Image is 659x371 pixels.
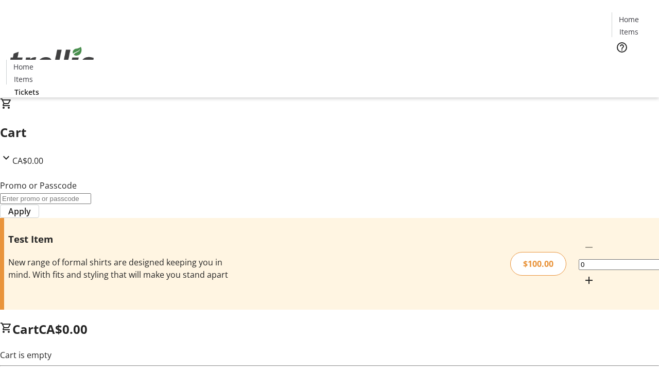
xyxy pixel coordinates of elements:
span: Apply [8,205,31,217]
button: Help [612,37,632,58]
span: Tickets [620,60,645,71]
a: Home [7,61,40,72]
span: Home [619,14,639,25]
a: Tickets [6,87,47,97]
span: CA$0.00 [39,321,88,338]
a: Items [612,26,645,37]
a: Tickets [612,60,653,71]
a: Items [7,74,40,85]
div: $100.00 [510,252,566,276]
span: Home [13,61,33,72]
button: Increment by one [579,270,599,291]
span: Items [14,74,33,85]
span: Tickets [14,87,39,97]
span: CA$0.00 [12,155,43,166]
span: Items [619,26,638,37]
img: Orient E2E Organization X98CQlsnYv's Logo [6,36,98,87]
h3: Test Item [8,232,233,246]
a: Home [612,14,645,25]
div: New range of formal shirts are designed keeping you in mind. With fits and styling that will make... [8,256,233,281]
